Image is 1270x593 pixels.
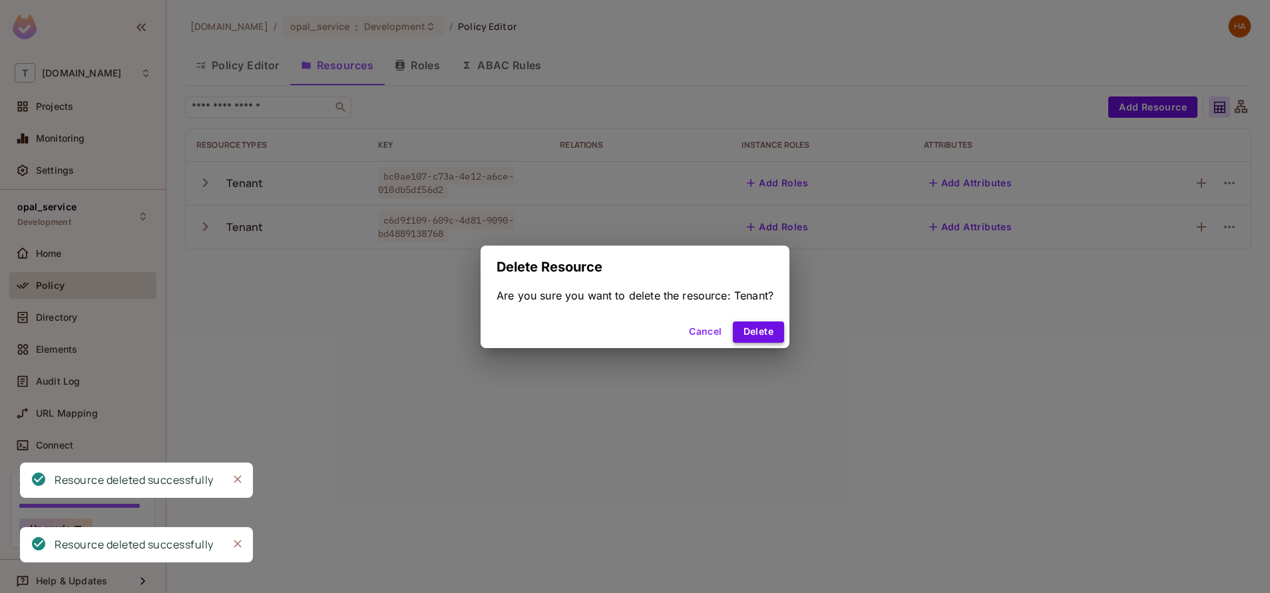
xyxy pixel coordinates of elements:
[733,321,784,343] button: Delete
[228,534,248,554] button: Close
[228,469,248,489] button: Close
[497,288,773,303] div: Are you sure you want to delete the resource: Tenant?
[481,246,789,288] h2: Delete Resource
[55,472,214,489] div: Resource deleted successfully
[55,536,214,553] div: Resource deleted successfully
[684,321,727,343] button: Cancel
